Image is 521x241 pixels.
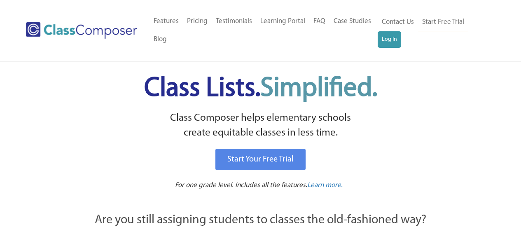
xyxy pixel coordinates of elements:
[307,182,343,189] span: Learn more.
[144,75,377,102] span: Class Lists.
[260,75,377,102] span: Simplified.
[49,111,472,141] p: Class Composer helps elementary schools create equitable classes in less time.
[150,12,183,30] a: Features
[175,182,307,189] span: For one grade level. Includes all the features.
[378,13,489,48] nav: Header Menu
[307,180,343,191] a: Learn more.
[418,13,468,32] a: Start Free Trial
[378,13,418,31] a: Contact Us
[256,12,309,30] a: Learning Portal
[150,30,171,49] a: Blog
[378,31,401,48] a: Log In
[227,155,294,164] span: Start Your Free Trial
[26,22,137,39] img: Class Composer
[215,149,306,170] a: Start Your Free Trial
[51,211,471,229] p: Are you still assigning students to classes the old-fashioned way?
[309,12,329,30] a: FAQ
[212,12,256,30] a: Testimonials
[183,12,212,30] a: Pricing
[150,12,378,49] nav: Header Menu
[329,12,375,30] a: Case Studies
